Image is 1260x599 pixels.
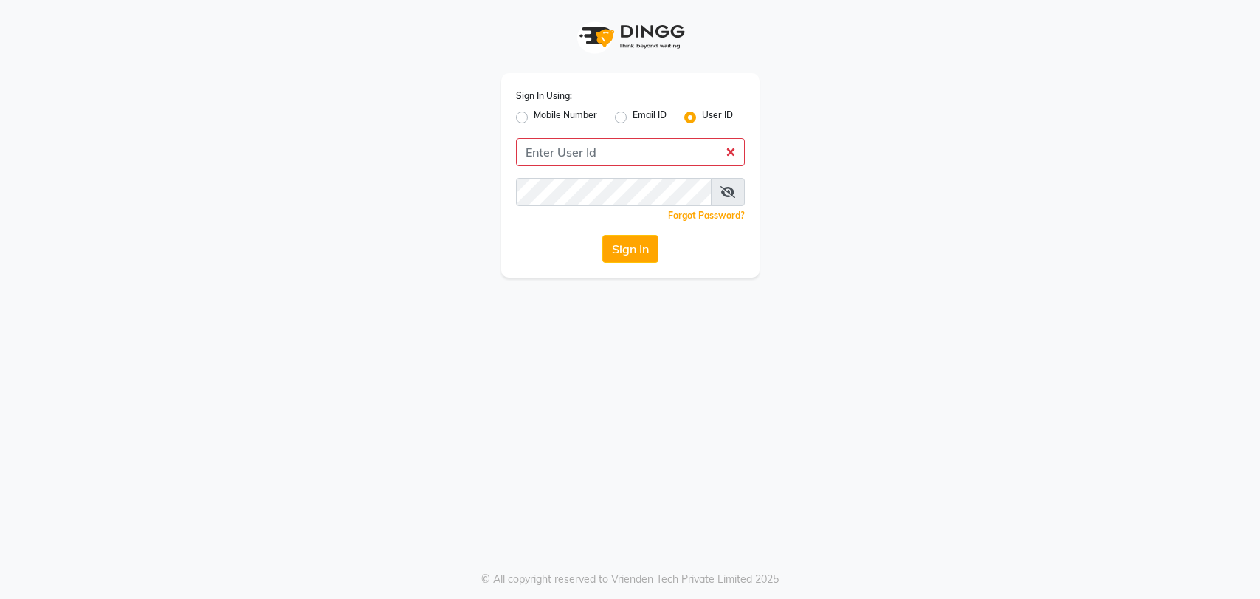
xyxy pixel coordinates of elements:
label: Mobile Number [534,109,597,126]
a: Forgot Password? [668,210,745,221]
label: Email ID [633,109,667,126]
label: User ID [702,109,733,126]
label: Sign In Using: [516,89,572,103]
button: Sign In [602,235,658,263]
input: Username [516,138,745,166]
input: Username [516,178,712,206]
img: logo1.svg [571,15,689,58]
